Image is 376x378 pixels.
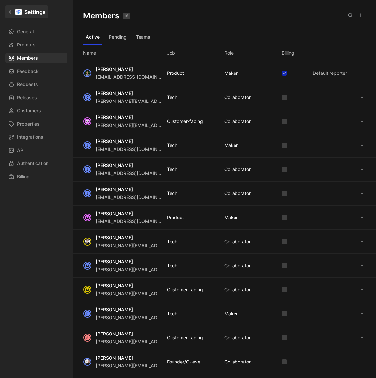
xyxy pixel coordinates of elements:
img: avatar [84,118,91,125]
span: Releases [17,94,37,102]
button: Active [83,32,102,42]
span: [EMAIL_ADDRESS][DOMAIN_NAME] [96,170,174,176]
a: Prompts [5,40,67,50]
a: Requests [5,79,67,90]
h1: Members [83,11,130,21]
div: R [84,310,91,317]
div: COLLABORATOR [224,334,251,342]
span: [PERSON_NAME][EMAIL_ADDRESS][DOMAIN_NAME] [96,122,212,128]
div: Tech [167,165,177,173]
span: [PERSON_NAME][EMAIL_ADDRESS][DOMAIN_NAME] [96,243,212,248]
div: Customer-facing [167,117,203,125]
span: [PERSON_NAME] [96,259,133,264]
div: Customer-facing [167,334,203,342]
button: Teams [133,32,153,42]
div: Product [167,214,184,221]
span: API [17,146,25,154]
div: MAKER [224,141,238,149]
h1: Settings [24,8,46,16]
div: 16 [123,13,130,19]
span: Default reporter [313,70,347,76]
div: Billing [282,49,294,57]
span: Requests [17,80,38,88]
div: Tech [167,262,177,270]
div: M [84,214,91,221]
span: [PERSON_NAME] [96,138,133,144]
span: Feedback [17,67,39,75]
div: Product [167,69,184,77]
span: [EMAIL_ADDRESS][DOMAIN_NAME] [96,218,174,224]
div: M [84,286,91,293]
a: Settings [5,5,48,18]
div: COLLABORATOR [224,358,251,366]
div: COLLABORATOR [224,93,251,101]
span: [PERSON_NAME] [96,187,133,192]
div: Role [224,49,234,57]
span: Prompts [17,41,36,49]
span: Members [17,54,38,62]
span: [PERSON_NAME] [96,331,133,336]
span: [PERSON_NAME] [96,66,133,72]
a: Properties [5,119,67,129]
img: avatar [84,238,91,245]
div: COLLABORATOR [224,238,251,246]
div: COLLABORATOR [224,189,251,197]
span: [PERSON_NAME] [96,90,133,96]
span: [EMAIL_ADDRESS][DOMAIN_NAME] [96,74,174,80]
span: [PERSON_NAME][EMAIL_ADDRESS][DOMAIN_NAME] [96,98,212,104]
button: Pending [106,32,129,42]
div: Tech [167,310,177,318]
a: Releases [5,92,67,103]
span: General [17,28,34,36]
span: [PERSON_NAME] [96,114,133,120]
div: COLLABORATOR [224,262,251,270]
span: [PERSON_NAME] [96,211,133,216]
div: Name [83,49,96,57]
span: Authentication [17,160,48,167]
div: J [84,190,91,197]
div: Job [167,49,175,57]
a: Integrations [5,132,67,142]
a: Customers [5,105,67,116]
a: API [5,145,67,156]
a: Feedback [5,66,67,76]
div: M [84,262,91,269]
span: [PERSON_NAME][EMAIL_ADDRESS][DOMAIN_NAME] [96,339,212,344]
a: Authentication [5,158,67,169]
div: MAKER [224,69,238,77]
span: [PERSON_NAME][EMAIL_ADDRESS][PERSON_NAME][DOMAIN_NAME] [96,315,249,320]
span: Properties [17,120,40,128]
div: COLLABORATOR [224,117,251,125]
div: Customer-facing [167,286,203,294]
a: Billing [5,171,67,182]
div: Tech [167,189,177,197]
span: Customers [17,107,41,115]
span: [EMAIL_ADDRESS][DOMAIN_NAME] [96,194,174,200]
a: Members [5,53,67,63]
div: Tech [167,141,177,149]
div: S [84,334,91,341]
div: C [84,94,91,101]
span: [PERSON_NAME][EMAIL_ADDRESS][DOMAIN_NAME] [96,363,212,368]
img: avatar [84,70,91,76]
img: avatar [84,359,91,365]
span: [PERSON_NAME] [96,355,133,361]
div: J [84,166,91,173]
div: MAKER [224,214,238,221]
div: COLLABORATOR [224,286,251,294]
div: Tech [167,93,177,101]
span: [PERSON_NAME] [96,283,133,288]
span: [PERSON_NAME] [96,162,133,168]
span: [EMAIL_ADDRESS][DOMAIN_NAME] [96,146,174,152]
div: J [84,142,91,149]
div: MAKER [224,310,238,318]
span: Integrations [17,133,43,141]
span: [PERSON_NAME] [96,307,133,312]
div: Founder/C-level [167,358,201,366]
div: COLLABORATOR [224,165,251,173]
span: [PERSON_NAME] [96,235,133,240]
span: [PERSON_NAME][EMAIL_ADDRESS][DOMAIN_NAME] [96,267,212,272]
div: Tech [167,238,177,246]
span: Billing [17,173,30,181]
a: General [5,26,67,37]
